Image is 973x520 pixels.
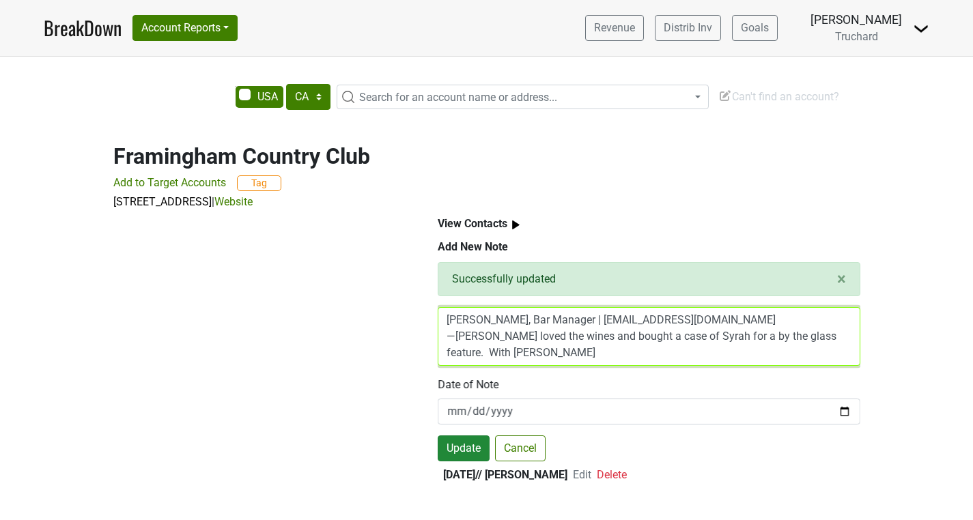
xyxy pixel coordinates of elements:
[718,90,839,103] span: Can't find an account?
[44,14,122,42] a: BreakDown
[655,15,721,41] a: Distrib Inv
[573,468,591,481] span: Edit
[438,262,860,296] div: Successfully updated
[237,175,281,191] button: Tag
[113,195,212,208] a: [STREET_ADDRESS]
[113,176,226,189] span: Add to Target Accounts
[913,20,929,37] img: Dropdown Menu
[438,217,507,230] b: View Contacts
[597,468,627,481] span: Delete
[113,143,860,169] h2: Framingham Country Club
[837,270,846,289] span: ×
[132,15,238,41] button: Account Reports
[359,91,557,104] span: Search for an account name or address...
[507,216,524,233] img: arrow_right.svg
[718,89,732,102] img: Edit
[113,194,860,210] p: |
[214,195,253,208] a: Website
[438,307,860,366] textarea: [PERSON_NAME], Bar Manager | [EMAIL_ADDRESS][DOMAIN_NAME] —[PERSON_NAME] loved the wines and boug...
[835,30,878,43] span: Truchard
[443,468,567,481] b: [DATE] // [PERSON_NAME]
[810,11,902,29] div: [PERSON_NAME]
[495,435,546,461] button: Cancel
[438,435,490,461] button: Update
[732,15,778,41] a: Goals
[438,377,498,393] label: Date of Note
[443,485,830,497] em: " With [PERSON_NAME]. Brought in [GEOGRAPHIC_DATA]. With [PERSON_NAME] "
[438,240,508,253] b: Add New Note
[585,15,644,41] a: Revenue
